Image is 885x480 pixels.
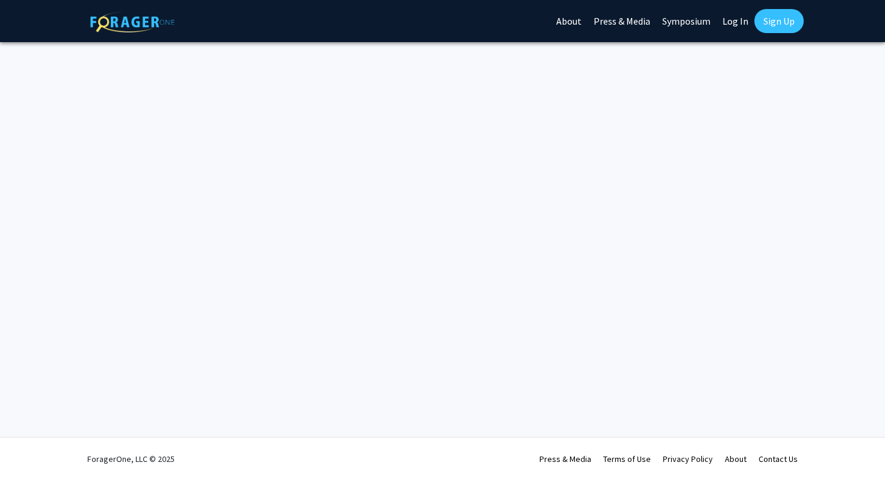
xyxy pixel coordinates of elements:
a: Terms of Use [603,454,651,464]
a: About [725,454,747,464]
a: Press & Media [539,454,591,464]
img: ForagerOne Logo [90,11,175,32]
a: Sign Up [754,9,804,33]
div: ForagerOne, LLC © 2025 [87,438,175,480]
a: Contact Us [759,454,798,464]
a: Privacy Policy [663,454,713,464]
